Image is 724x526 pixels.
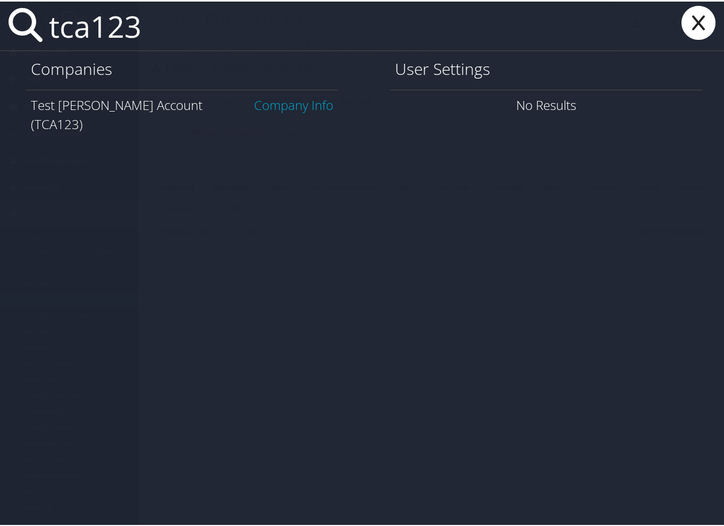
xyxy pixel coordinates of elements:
[395,56,697,79] h1: User Settings
[390,88,703,118] div: No Results
[254,95,333,112] a: Company Info
[31,56,333,79] h1: Companies
[31,113,333,132] div: (TCA123)
[31,95,203,112] span: Test [PERSON_NAME] Account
